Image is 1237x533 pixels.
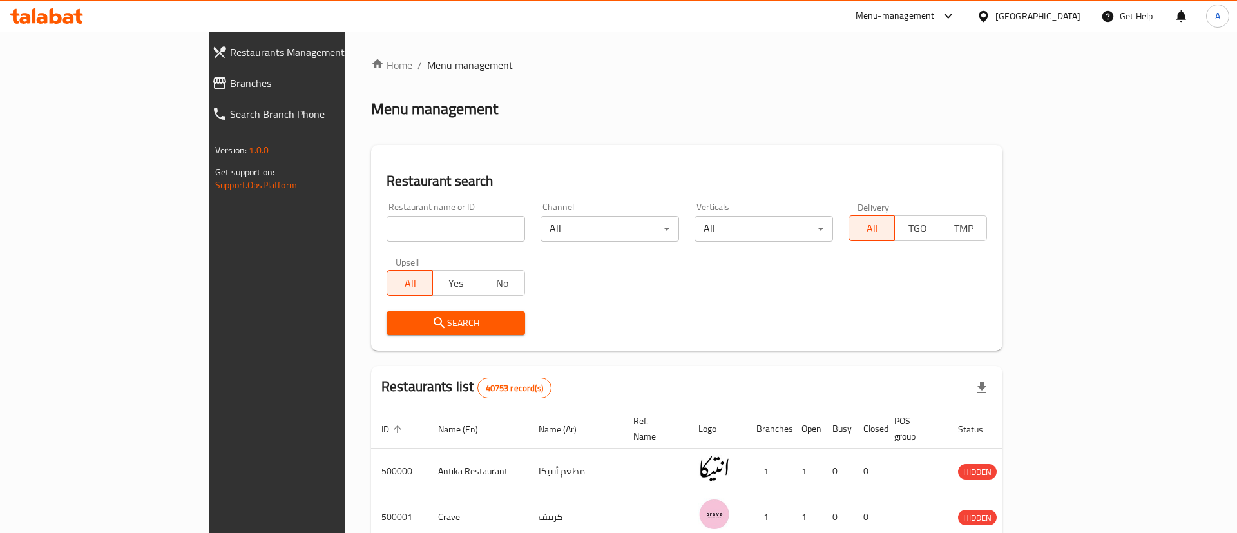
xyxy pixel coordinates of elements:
[202,68,416,99] a: Branches
[958,510,997,525] span: HIDDEN
[477,378,551,398] div: Total records count
[387,311,525,335] button: Search
[688,409,746,449] th: Logo
[215,164,274,180] span: Get support on:
[438,422,495,437] span: Name (En)
[417,57,422,73] li: /
[698,452,731,485] img: Antika Restaurant
[958,422,1000,437] span: Status
[230,44,405,60] span: Restaurants Management
[746,449,791,494] td: 1
[397,315,515,331] span: Search
[695,216,833,242] div: All
[894,215,941,241] button: TGO
[853,449,884,494] td: 0
[396,257,419,266] label: Upsell
[698,498,731,530] img: Crave
[822,409,853,449] th: Busy
[438,274,474,293] span: Yes
[946,219,982,238] span: TMP
[387,270,433,296] button: All
[941,215,987,241] button: TMP
[958,465,997,480] span: HIDDEN
[633,413,673,444] span: Ref. Name
[484,274,520,293] span: No
[900,219,935,238] span: TGO
[541,216,679,242] div: All
[215,142,247,159] span: Version:
[539,422,593,437] span: Name (Ar)
[479,270,525,296] button: No
[746,409,791,449] th: Branches
[528,449,623,494] td: مطعم أنتيكا
[387,216,525,242] input: Search for restaurant name or ID..
[966,373,997,403] div: Export file
[958,464,997,480] div: HIDDEN
[202,37,416,68] a: Restaurants Management
[215,177,297,193] a: Support.OpsPlatform
[427,57,513,73] span: Menu management
[854,219,890,238] span: All
[995,9,1080,23] div: [GEOGRAPHIC_DATA]
[853,409,884,449] th: Closed
[230,75,405,91] span: Branches
[1215,9,1220,23] span: A
[428,449,528,494] td: Antika Restaurant
[478,382,551,394] span: 40753 record(s)
[392,274,428,293] span: All
[856,8,935,24] div: Menu-management
[371,99,498,119] h2: Menu management
[249,142,269,159] span: 1.0.0
[894,413,932,444] span: POS group
[381,377,551,398] h2: Restaurants list
[822,449,853,494] td: 0
[791,409,822,449] th: Open
[371,57,1002,73] nav: breadcrumb
[381,422,406,437] span: ID
[387,171,987,191] h2: Restaurant search
[432,270,479,296] button: Yes
[230,106,405,122] span: Search Branch Phone
[858,202,890,211] label: Delivery
[791,449,822,494] td: 1
[849,215,895,241] button: All
[202,99,416,130] a: Search Branch Phone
